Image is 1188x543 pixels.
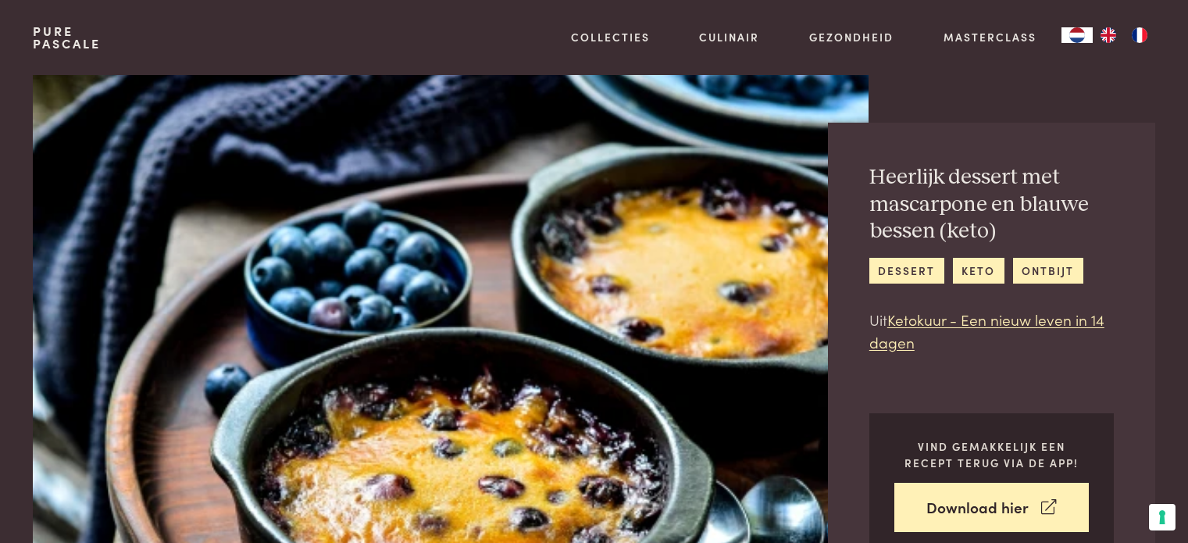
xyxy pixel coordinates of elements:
[1061,27,1093,43] div: Language
[1061,27,1093,43] a: NL
[869,309,1104,352] a: Ketokuur - Een nieuw leven in 14 dagen
[869,309,1114,353] p: Uit
[1093,27,1155,43] ul: Language list
[869,164,1114,245] h2: Heerlijk dessert met mascarpone en blauwe bessen (keto)
[33,25,101,50] a: PurePascale
[953,258,1004,284] a: keto
[1061,27,1155,43] aside: Language selected: Nederlands
[1124,27,1155,43] a: FR
[1013,258,1083,284] a: ontbijt
[894,483,1089,532] a: Download hier
[699,29,759,45] a: Culinair
[809,29,894,45] a: Gezondheid
[1093,27,1124,43] a: EN
[869,258,944,284] a: dessert
[894,438,1089,470] p: Vind gemakkelijk een recept terug via de app!
[944,29,1036,45] a: Masterclass
[571,29,650,45] a: Collecties
[1149,504,1176,530] button: Uw voorkeuren voor toestemming voor trackingtechnologieën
